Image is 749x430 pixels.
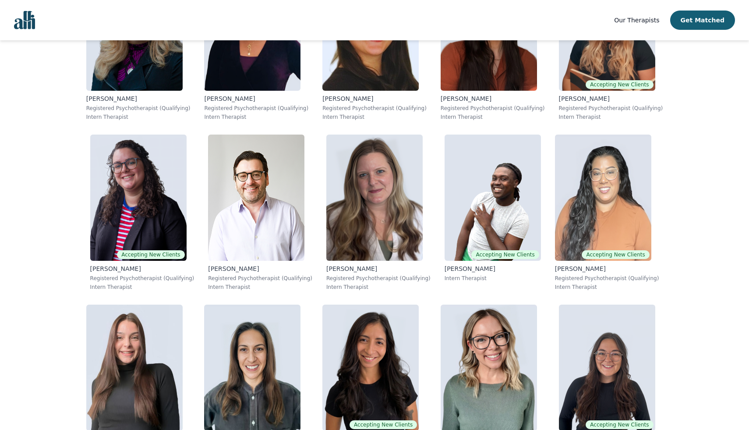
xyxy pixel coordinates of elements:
[441,94,545,103] p: [PERSON_NAME]
[14,11,35,29] img: alli logo
[208,284,312,291] p: Intern Therapist
[670,11,735,30] button: Get Matched
[90,284,194,291] p: Intern Therapist
[86,105,191,112] p: Registered Psychotherapist (Qualifying)
[201,128,319,298] a: Brian_Danson[PERSON_NAME]Registered Psychotherapist (Qualifying)Intern Therapist
[471,250,539,259] span: Accepting New Clients
[438,128,548,298] a: Anthony_KusiAccepting New Clients[PERSON_NAME]Intern Therapist
[350,420,417,429] span: Accepting New Clients
[559,105,663,112] p: Registered Psychotherapist (Qualifying)
[559,94,663,103] p: [PERSON_NAME]
[208,275,312,282] p: Registered Psychotherapist (Qualifying)
[117,250,184,259] span: Accepting New Clients
[445,275,541,282] p: Intern Therapist
[204,114,308,121] p: Intern Therapist
[90,264,194,273] p: [PERSON_NAME]
[326,264,431,273] p: [PERSON_NAME]
[555,284,659,291] p: Intern Therapist
[555,264,659,273] p: [PERSON_NAME]
[204,94,308,103] p: [PERSON_NAME]
[555,275,659,282] p: Registered Psychotherapist (Qualifying)
[208,135,304,261] img: Brian_Danson
[90,275,194,282] p: Registered Psychotherapist (Qualifying)
[548,128,666,298] a: Christina_PersaudAccepting New Clients[PERSON_NAME]Registered Psychotherapist (Qualifying)Intern ...
[441,114,545,121] p: Intern Therapist
[586,420,653,429] span: Accepting New Clients
[586,80,653,89] span: Accepting New Clients
[90,135,187,261] img: Cayley_Hanson
[326,284,431,291] p: Intern Therapist
[559,114,663,121] p: Intern Therapist
[555,135,651,261] img: Christina_Persaud
[614,15,659,25] a: Our Therapists
[83,128,201,298] a: Cayley_HansonAccepting New Clients[PERSON_NAME]Registered Psychotherapist (Qualifying)Intern Ther...
[441,105,545,112] p: Registered Psychotherapist (Qualifying)
[614,17,659,24] span: Our Therapists
[322,94,427,103] p: [PERSON_NAME]
[86,114,191,121] p: Intern Therapist
[326,275,431,282] p: Registered Psychotherapist (Qualifying)
[582,250,649,259] span: Accepting New Clients
[319,128,438,298] a: Kayla_Bishop[PERSON_NAME]Registered Psychotherapist (Qualifying)Intern Therapist
[445,135,541,261] img: Anthony_Kusi
[445,264,541,273] p: [PERSON_NAME]
[204,105,308,112] p: Registered Psychotherapist (Qualifying)
[322,114,427,121] p: Intern Therapist
[86,94,191,103] p: [PERSON_NAME]
[322,105,427,112] p: Registered Psychotherapist (Qualifying)
[208,264,312,273] p: [PERSON_NAME]
[326,135,423,261] img: Kayla_Bishop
